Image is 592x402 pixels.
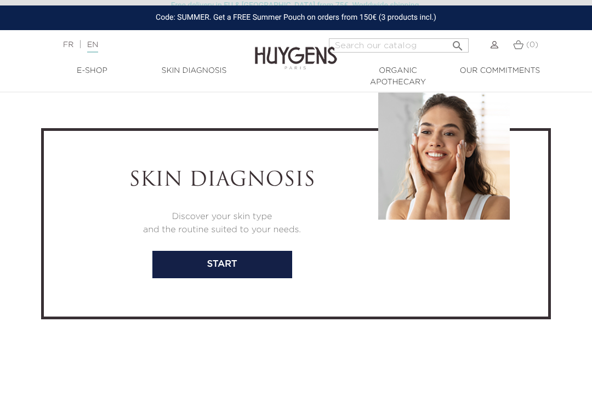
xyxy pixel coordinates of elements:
a: Organic Apothecary [347,65,449,88]
a: Our commitments [449,65,551,77]
i:  [451,36,464,49]
a: start [152,251,292,278]
h2: SKIN DIAGNOSIS [82,169,362,193]
a: Skin Diagnosis [143,65,245,77]
p: Discover your skin type and the routine suited to your needs. [82,210,362,237]
button:  [448,35,468,50]
img: Soin Peau [378,87,510,220]
a: FR [63,41,73,49]
span: (0) [526,41,538,49]
a: E-Shop [41,65,143,77]
input: Search [329,38,469,53]
a: EN [87,41,98,53]
img: Huygens [255,29,337,71]
div: | [58,38,238,51]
